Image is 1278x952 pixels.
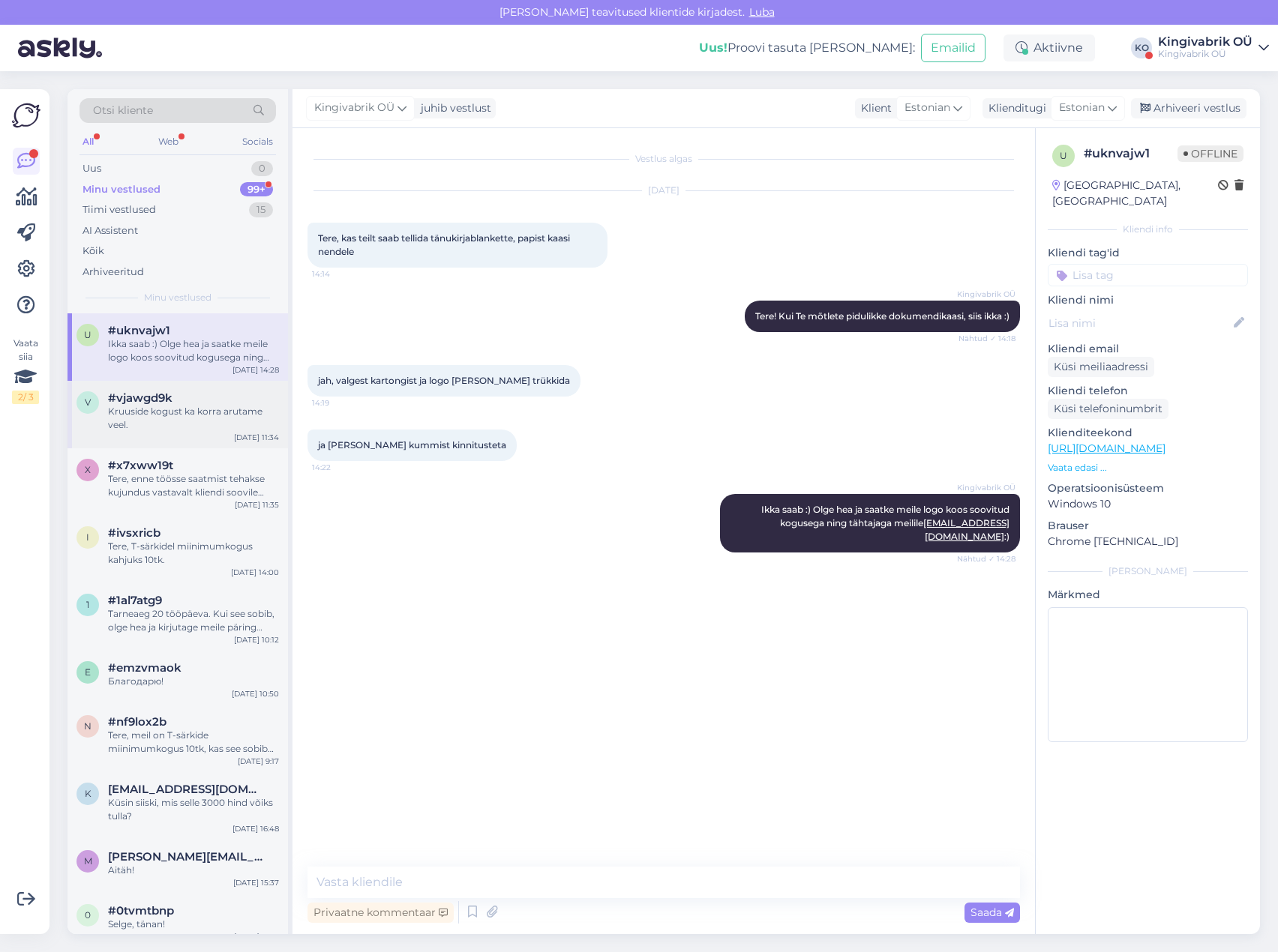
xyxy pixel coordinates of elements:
[1048,383,1248,399] p: Kliendi telefon
[1048,534,1248,549] p: Chrome [TECHNICAL_ID]
[108,850,264,864] span: merle.leemet@mybreden.com
[1048,564,1248,578] div: [PERSON_NAME]
[232,364,279,376] div: [DATE] 14:28
[82,223,138,238] div: AI Assistent
[108,337,279,364] div: Ikka saab :) Olge hea ja saatke meile logo koos soovitud kogusega ning tähtajaga meilile [EMAIL_A...
[1059,100,1105,116] span: Estonian
[238,756,279,767] div: [DATE] 9:17
[755,310,1009,322] span: Tere! Kui Te mõtlete pidulikke dokumendikaasi, siis ikka :)
[85,464,91,475] span: x
[108,459,173,472] span: #x7xww19t
[904,100,950,116] span: Estonian
[12,337,39,404] div: Vaata siia
[86,599,89,610] span: 1
[1131,98,1246,118] div: Arhiveeri vestlus
[108,661,181,675] span: #emzvmaok
[108,783,264,796] span: karutantsu@gmail.com
[699,39,915,57] div: Proovi tasuta [PERSON_NAME]:
[312,462,368,473] span: 14:22
[108,405,279,432] div: Kruuside kogust ka korra arutame veel.
[235,499,279,510] div: [DATE] 11:35
[1048,496,1248,512] p: Windows 10
[1131,37,1152,58] div: KO
[1048,587,1248,603] p: Märkmed
[86,531,89,543] span: i
[155,132,181,151] div: Web
[1048,292,1248,308] p: Kliendi nimi
[1048,357,1154,377] div: Küsi meiliaadressi
[85,666,91,678] span: e
[232,823,279,834] div: [DATE] 16:48
[923,517,1009,542] a: [EMAIL_ADDRESS][DOMAIN_NAME]
[1048,223,1248,236] div: Kliendi info
[108,391,172,405] span: #vjawgd9k
[231,567,279,578] div: [DATE] 14:00
[108,864,279,877] div: Aitäh!
[12,391,39,404] div: 2 / 3
[1048,425,1248,441] p: Klienditeekond
[233,877,279,888] div: [DATE] 15:37
[12,101,40,130] img: Askly Logo
[108,472,279,499] div: Tere, enne töösse saatmist tehakse kujundus vastavalt kliendi soovile ning [PERSON_NAME] tehakse ...
[108,526,160,540] span: #ivsxricb
[82,202,156,217] div: Tiimi vestlused
[312,268,368,280] span: 14:14
[312,397,368,409] span: 14:19
[1158,36,1252,48] div: Kingivabrik OÜ
[318,439,506,451] span: ja [PERSON_NAME] kummist kinnitusteta
[108,715,166,729] span: #nf9lox2b
[957,553,1015,564] span: Nähtud ✓ 14:28
[958,333,1015,344] span: Nähtud ✓ 14:18
[84,329,91,340] span: u
[957,289,1015,300] span: Kingivabrik OÜ
[307,903,454,923] div: Privaatne kommentaar
[1158,36,1269,60] a: Kingivabrik OÜKingivabrik OÜ
[982,100,1046,116] div: Klienditugi
[957,482,1015,493] span: Kingivabrik OÜ
[108,729,279,756] div: Tere, meil on T-särkide miinimumkogus 10tk, kas see sobib Teile?
[108,904,174,918] span: #0tvmtbnp
[108,540,279,567] div: Tere, T-särkidel miinimumkogus kahjuks 10tk.
[1052,178,1218,209] div: [GEOGRAPHIC_DATA], [GEOGRAPHIC_DATA]
[761,504,1012,542] span: Ikka saab :) Olge hea ja saatke meile logo koos soovitud kogusega ning tähtajaga meilile :)
[82,182,160,197] div: Minu vestlused
[307,184,1020,197] div: [DATE]
[85,909,91,921] span: 0
[1048,315,1231,331] input: Lisa nimi
[699,40,727,55] b: Uus!
[84,720,91,732] span: n
[79,132,97,151] div: All
[108,607,279,634] div: Tarneaeg 20 tööpäeva. Kui see sobib, olge hea ja kirjutage meile päring [PERSON_NAME] [EMAIL_ADDR...
[1048,245,1248,261] p: Kliendi tag'id
[1048,461,1248,475] p: Vaata edasi ...
[1003,34,1095,61] div: Aktiivne
[240,182,273,197] div: 99+
[1158,48,1252,60] div: Kingivabrik OÜ
[1048,480,1248,496] p: Operatsioonisüsteem
[1060,150,1067,161] span: u
[307,152,1020,166] div: Vestlus algas
[745,5,779,19] span: Luba
[234,931,279,942] div: [DATE] 14:21
[1084,145,1177,163] div: # uknvajw1
[234,432,279,443] div: [DATE] 11:34
[251,161,273,176] div: 0
[108,594,162,607] span: #1al7atg9
[1048,518,1248,534] p: Brauser
[1177,145,1243,162] span: Offline
[855,100,892,116] div: Klient
[970,906,1014,919] span: Saada
[318,232,572,257] span: Tere, kas teilt saab tellida tänukirjablankette, papist kaasi nendele
[1048,442,1165,455] a: [URL][DOMAIN_NAME]
[415,100,491,116] div: juhib vestlust
[144,291,211,304] span: Minu vestlused
[85,397,91,408] span: v
[314,100,394,116] span: Kingivabrik OÜ
[82,161,101,176] div: Uus
[232,688,279,699] div: [DATE] 10:50
[249,202,273,217] div: 15
[1048,264,1248,286] input: Lisa tag
[239,132,276,151] div: Socials
[108,796,279,823] div: Küsin siiski, mis selle 3000 hind võiks tulla?
[93,103,153,118] span: Otsi kliente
